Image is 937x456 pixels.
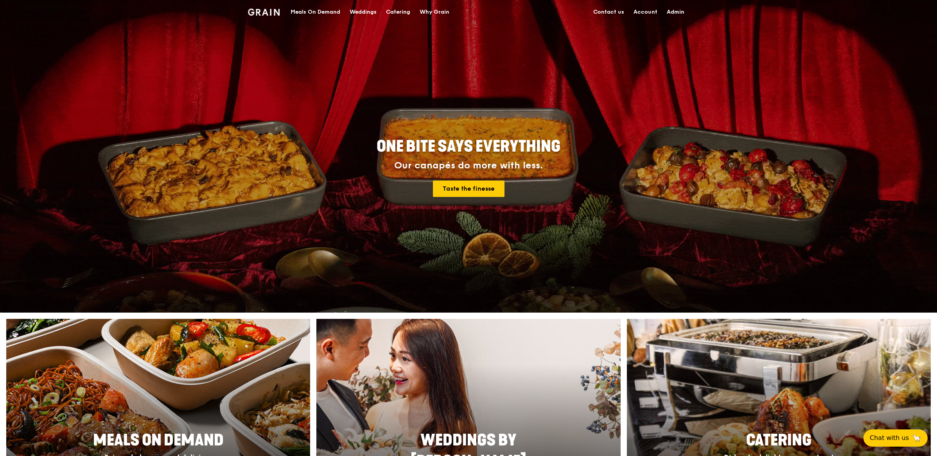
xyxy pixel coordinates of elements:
button: Chat with us🦙 [863,429,928,447]
span: Chat with us [870,433,909,443]
a: Why Grain [415,0,454,24]
div: Our canapés do more with less. [328,160,609,171]
a: Taste the finesse [433,181,504,197]
a: Weddings [345,0,381,24]
span: ONE BITE SAYS EVERYTHING [377,137,560,156]
a: Contact us [589,0,629,24]
a: Account [629,0,662,24]
a: Catering [381,0,415,24]
span: Catering [746,431,811,450]
img: Grain [248,9,280,16]
div: Why Grain [420,0,449,24]
div: Weddings [350,0,377,24]
div: Catering [386,0,410,24]
span: 🦙 [912,433,921,443]
span: Meals On Demand [93,431,224,450]
div: Meals On Demand [291,0,340,24]
a: Admin [662,0,689,24]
